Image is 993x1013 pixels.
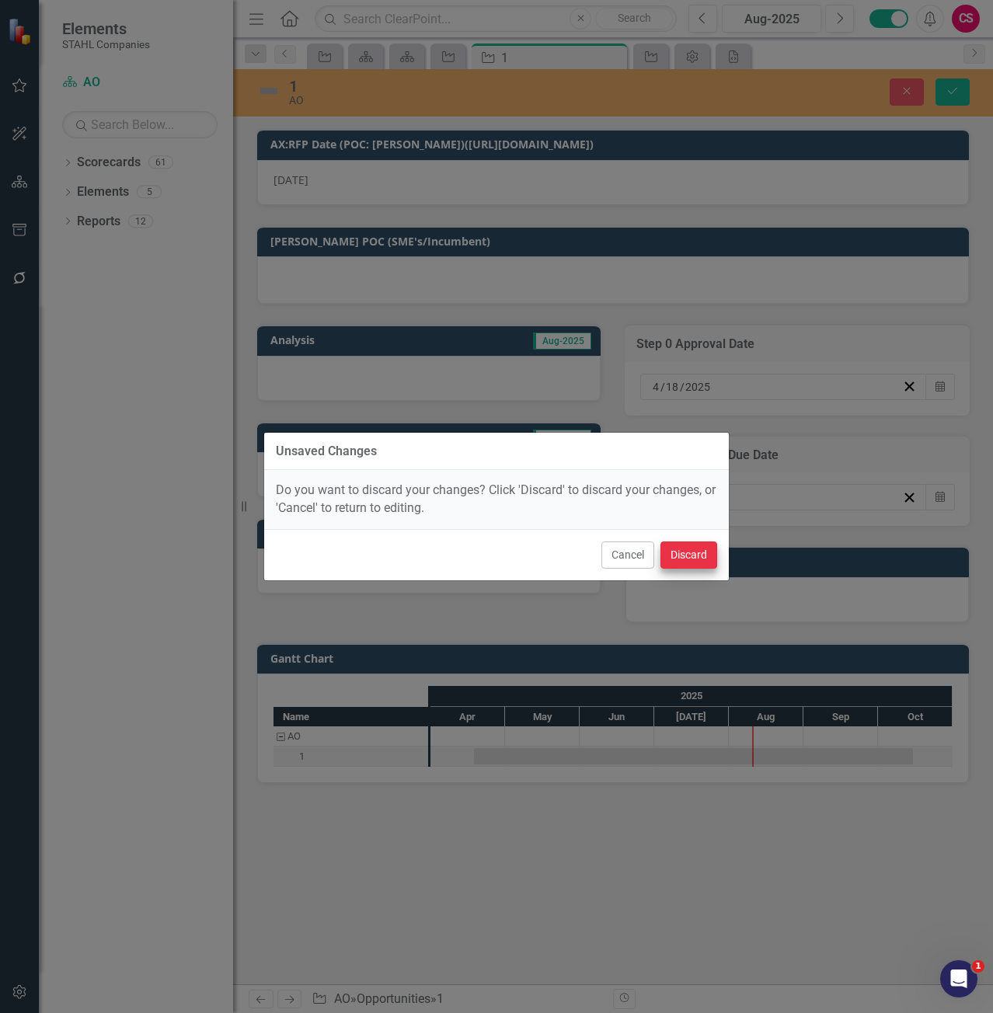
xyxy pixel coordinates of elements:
[601,541,654,569] button: Cancel
[940,960,977,997] iframe: Intercom live chat
[660,541,717,569] button: Discard
[972,960,984,973] span: 1
[276,444,377,458] div: Unsaved Changes
[264,470,729,529] div: Do you want to discard your changes? Click 'Discard' to discard your changes, or 'Cancel' to retu...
